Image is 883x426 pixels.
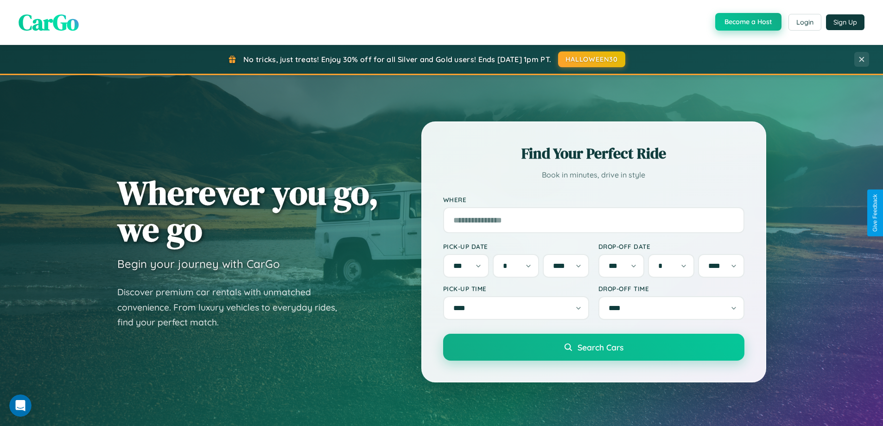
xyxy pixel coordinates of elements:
label: Pick-up Date [443,242,589,250]
span: CarGo [19,7,79,38]
span: Search Cars [578,342,623,352]
h2: Find Your Perfect Ride [443,143,744,164]
button: Search Cars [443,334,744,361]
h3: Begin your journey with CarGo [117,257,280,271]
label: Where [443,196,744,203]
button: Login [788,14,821,31]
p: Discover premium car rentals with unmatched convenience. From luxury vehicles to everyday rides, ... [117,285,349,330]
button: Sign Up [826,14,864,30]
iframe: Intercom live chat [9,394,32,417]
label: Drop-off Date [598,242,744,250]
p: Book in minutes, drive in style [443,168,744,182]
button: HALLOWEEN30 [558,51,625,67]
label: Pick-up Time [443,285,589,292]
button: Become a Host [715,13,781,31]
span: No tricks, just treats! Enjoy 30% off for all Silver and Gold users! Ends [DATE] 1pm PT. [243,55,551,64]
div: Give Feedback [872,194,878,232]
label: Drop-off Time [598,285,744,292]
h1: Wherever you go, we go [117,174,379,248]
